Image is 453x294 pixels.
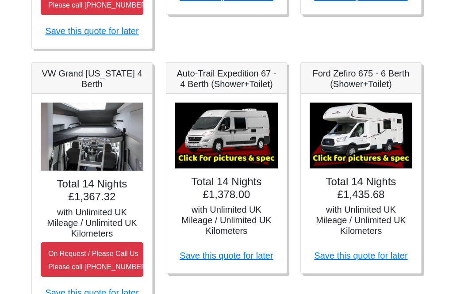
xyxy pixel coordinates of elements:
h5: VW Grand [US_STATE] 4 Berth [41,68,143,89]
h5: with Unlimited UK Mileage / Unlimited UK Kilometers [175,204,278,236]
img: Ford Zefiro 675 - 6 Berth (Shower+Toilet) [310,103,412,168]
h5: Auto-Trail Expedition 67 - 4 Berth (Shower+Toilet) [175,68,278,89]
img: Auto-Trail Expedition 67 - 4 Berth (Shower+Toilet) [175,103,278,168]
a: Save this quote for later [314,251,407,260]
a: Save this quote for later [180,251,273,260]
h5: with Unlimited UK Mileage / Unlimited UK Kilometers [41,207,143,239]
button: On Request / Please Call UsPlease call [PHONE_NUMBER] [41,242,143,277]
h5: with Unlimited UK Mileage / Unlimited UK Kilometers [310,204,412,236]
img: VW Grand California 4 Berth [41,103,143,171]
h4: Total 14 Nights £1,367.32 [41,178,143,203]
a: Save this quote for later [45,26,138,36]
h4: Total 14 Nights £1,435.68 [310,176,412,201]
h5: Ford Zefiro 675 - 6 Berth (Shower+Toilet) [310,68,412,89]
small: On Request / Please Call Us Please call [PHONE_NUMBER] [48,250,148,271]
h4: Total 14 Nights £1,378.00 [175,176,278,201]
